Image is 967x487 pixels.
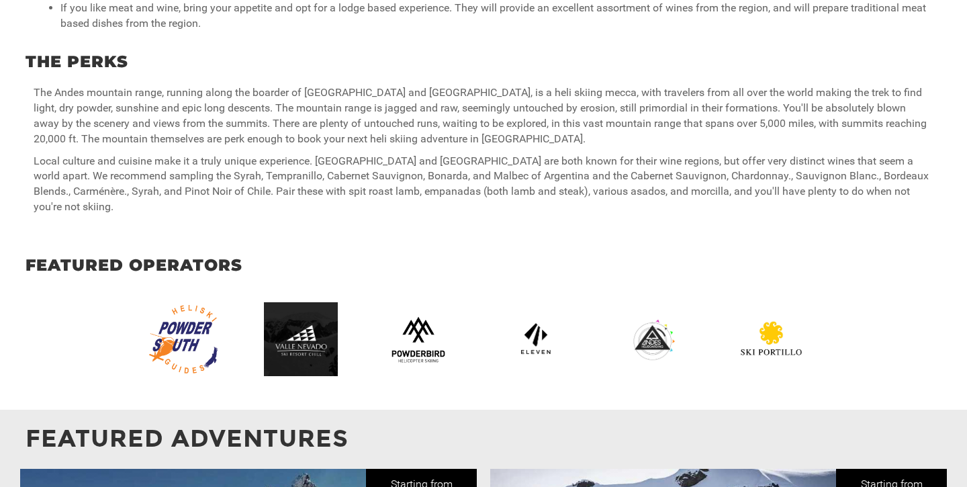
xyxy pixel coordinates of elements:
li: If you like meat and wine, bring your appetite and opt for a lodge based experience. They will pr... [60,1,933,32]
p: The Perks [26,50,941,73]
p: The Andes mountain range, running along the boarder of [GEOGRAPHIC_DATA] and [GEOGRAPHIC_DATA], i... [34,85,933,146]
img: 9c1864d4b621a9b97a927ae13930b216.png [264,302,351,376]
img: img_4ecfe53a2424d03c48d5c479737e21a3.png [146,302,234,376]
img: 985da349de717f2825678fa82dde359e.png [381,306,469,373]
img: img_1e092992658a6b93aba699cbb498c2e1.png [499,308,586,370]
p: Local culture and cuisine make it a truly unique experience. [GEOGRAPHIC_DATA] and [GEOGRAPHIC_DA... [34,154,933,215]
img: img_c431877edc821bcc903041a4fc284794.png [616,308,704,371]
p: Featured Adventures [26,422,941,456]
img: 12e1e4846dc0945b06146ca8b87f9f5a.png [734,302,821,376]
p: Featured Operators [26,254,941,277]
